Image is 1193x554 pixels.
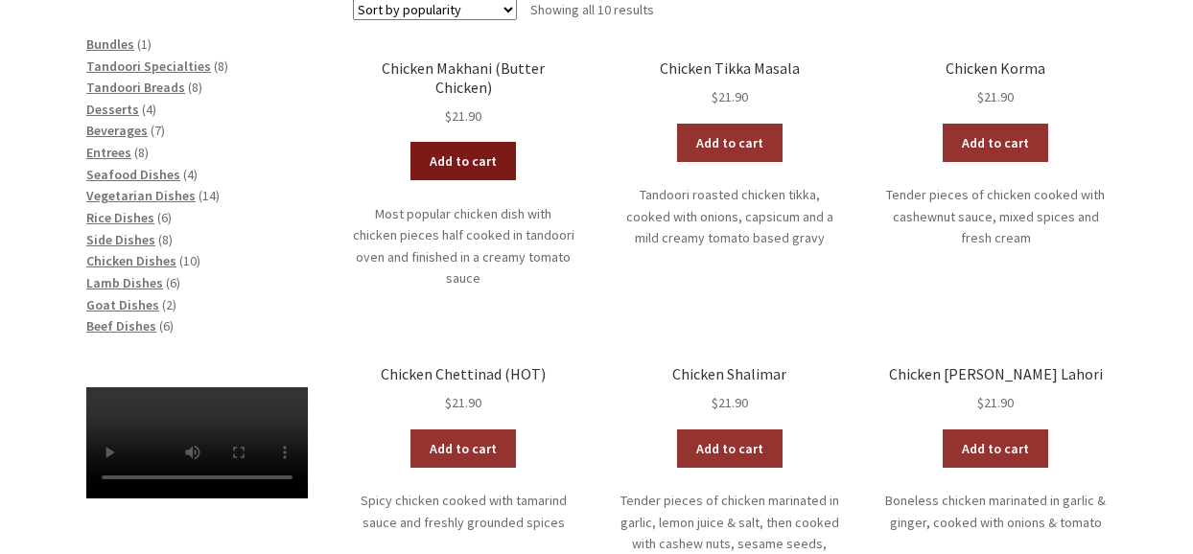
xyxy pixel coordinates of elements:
span: $ [977,394,984,411]
a: Add to cart: “Chicken Korma” [943,124,1048,162]
a: Add to cart: “Chicken Curry Lahori” [943,429,1048,468]
span: 4 [187,166,194,183]
a: Add to cart: “Chicken Shalimar” [677,429,783,468]
bdi: 21.90 [712,394,748,411]
a: Chicken [PERSON_NAME] Lahori $21.90 [885,365,1107,414]
a: Tandoori Specialties [86,58,211,75]
span: $ [712,88,718,105]
a: Chicken Chettinad (HOT) $21.90 [353,365,574,414]
a: Seafood Dishes [86,166,180,183]
a: Add to cart: “Chicken Makhani (Butter Chicken)” [410,142,516,180]
h2: Chicken Chettinad (HOT) [353,365,574,383]
a: Chicken Korma $21.90 [885,59,1107,108]
p: Spicy chicken cooked with tamarind sauce and freshly grounded spices [353,490,574,533]
a: Chicken Dishes [86,252,176,269]
a: Goat Dishes [86,296,159,313]
a: Chicken Makhani (Butter Chicken) $21.90 [353,59,574,127]
a: Vegetarian Dishes [86,187,196,204]
span: $ [445,394,452,411]
span: 8 [138,144,145,161]
a: Chicken Tikka Masala $21.90 [619,59,840,108]
span: 1 [141,35,148,53]
a: Beef Dishes [86,317,156,335]
h2: Chicken Makhani (Butter Chicken) [353,59,574,97]
bdi: 21.90 [445,107,481,125]
span: 6 [163,317,170,335]
a: Desserts [86,101,139,118]
bdi: 21.90 [712,88,748,105]
span: $ [445,107,452,125]
h2: Chicken [PERSON_NAME] Lahori [885,365,1107,383]
span: 4 [146,101,152,118]
a: Add to cart: “Chicken Chettinad (HOT)” [410,429,516,468]
h2: Chicken Shalimar [619,365,840,383]
span: 2 [166,296,173,313]
span: 8 [162,231,169,248]
a: Bundles [86,35,134,53]
p: Most popular chicken dish with chicken pieces half cooked in tandoori oven and finished in a crea... [353,203,574,290]
bdi: 21.90 [445,394,481,411]
span: 6 [170,274,176,291]
h2: Chicken Korma [885,59,1107,78]
a: Entrees [86,144,131,161]
bdi: 21.90 [977,88,1014,105]
span: 6 [161,209,168,226]
span: 14 [202,187,216,204]
span: 10 [183,252,197,269]
p: Boneless chicken marinated in garlic & ginger, cooked with onions & tomato [885,490,1107,533]
p: Tender pieces of chicken cooked with cashewnut sauce, mixed spices and fresh cream [885,184,1107,249]
a: Chicken Shalimar $21.90 [619,365,840,414]
a: Beverages [86,122,148,139]
p: Tandoori roasted chicken tikka, cooked with onions, capsicum and a mild creamy tomato based gravy [619,184,840,249]
span: 8 [192,79,199,96]
h2: Chicken Tikka Masala [619,59,840,78]
a: Rice Dishes [86,209,154,226]
a: Add to cart: “Chicken Tikka Masala” [677,124,783,162]
span: 7 [154,122,161,139]
a: Side Dishes [86,231,155,248]
a: Tandoori Breads [86,79,185,96]
span: 8 [218,58,224,75]
a: Lamb Dishes [86,274,163,291]
bdi: 21.90 [977,394,1014,411]
span: $ [977,88,984,105]
span: $ [712,394,718,411]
